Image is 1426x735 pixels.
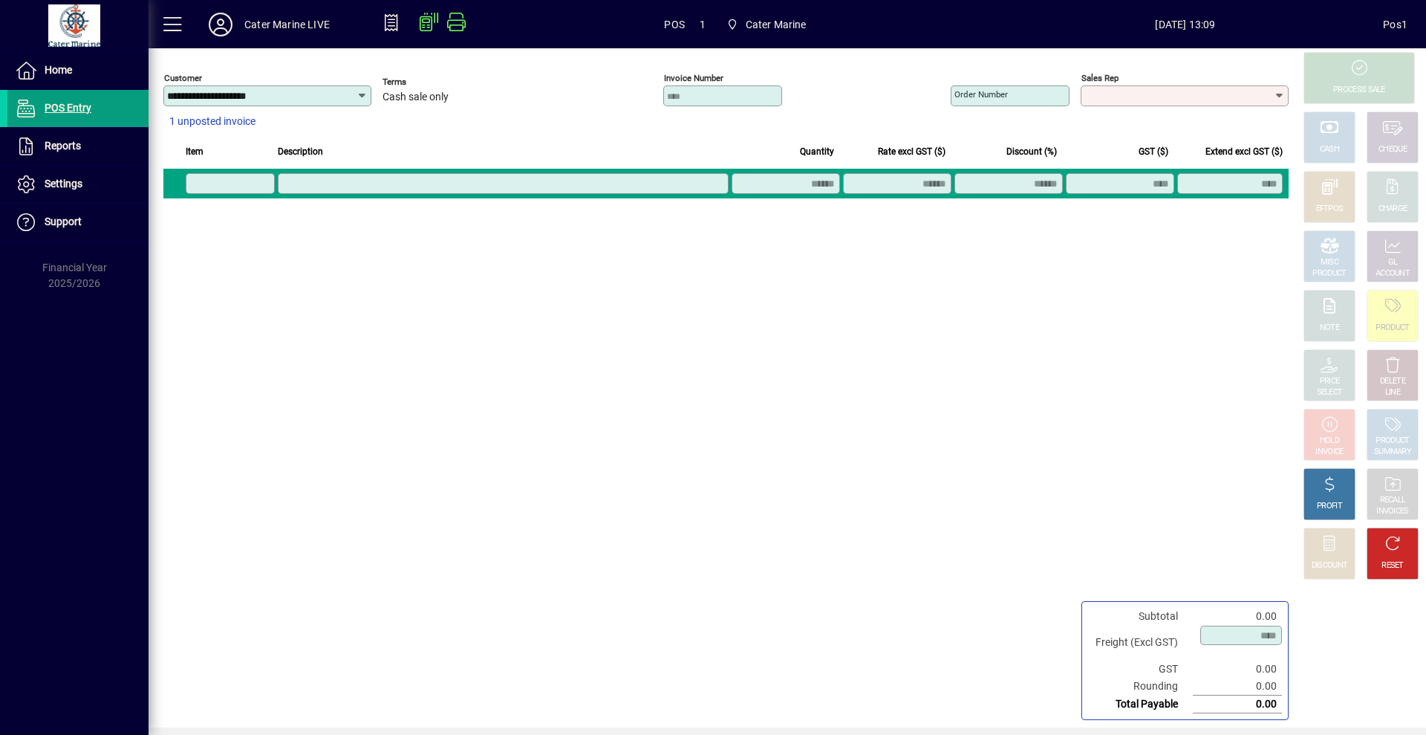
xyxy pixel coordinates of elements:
div: PRODUCT [1312,268,1346,279]
div: DISCOUNT [1312,560,1347,572]
div: SUMMARY [1374,447,1411,458]
td: Total Payable [1088,696,1193,713]
div: Cater Marine LIVE [244,13,330,36]
span: Extend excl GST ($) [1205,143,1283,160]
span: Cash sale only [382,91,449,103]
div: CHEQUE [1378,144,1407,155]
span: 1 unposted invoice [169,114,255,129]
div: NOTE [1320,323,1339,334]
td: 0.00 [1193,661,1282,678]
span: Discount (%) [1006,143,1057,160]
span: Home [45,64,72,76]
div: CASH [1320,144,1339,155]
span: Cater Marine [720,11,813,38]
td: 0.00 [1193,608,1282,625]
div: GL [1388,257,1398,268]
mat-label: Sales rep [1081,73,1119,83]
span: Description [278,143,323,160]
td: 0.00 [1193,696,1282,713]
div: ACCOUNT [1375,268,1410,279]
div: LINE [1385,387,1400,398]
div: PRODUCT [1375,436,1409,447]
span: POS Entry [45,102,91,114]
div: Pos1 [1383,13,1407,36]
div: DELETE [1380,376,1405,387]
span: Cater Marine [746,13,807,36]
button: 1 unposted invoice [163,109,261,135]
div: HOLD [1320,436,1339,447]
div: EFTPOS [1316,204,1344,215]
span: Rate excl GST ($) [878,143,945,160]
td: 0.00 [1193,678,1282,696]
div: PRODUCT [1375,323,1409,334]
div: PROFIT [1317,501,1342,512]
div: PRICE [1320,376,1340,387]
div: INVOICE [1315,447,1343,458]
div: PROCESS SALE [1333,85,1385,96]
div: RESET [1381,560,1404,572]
a: Settings [7,166,149,203]
div: MISC [1321,257,1338,268]
span: 1 [700,13,706,36]
span: Settings [45,178,82,190]
span: POS [664,13,685,36]
span: Reports [45,140,81,152]
td: Freight (Excl GST) [1088,625,1193,661]
button: Profile [197,11,244,38]
mat-label: Invoice number [664,73,723,83]
td: GST [1088,661,1193,678]
a: Reports [7,128,149,165]
div: RECALL [1380,495,1406,506]
a: Support [7,204,149,241]
mat-label: Order number [954,89,1008,100]
span: GST ($) [1139,143,1168,160]
a: Home [7,52,149,89]
div: INVOICES [1376,506,1408,517]
td: Rounding [1088,678,1193,696]
span: [DATE] 13:09 [988,13,1384,36]
div: CHARGE [1378,204,1407,215]
span: Terms [382,77,472,87]
span: Support [45,216,82,227]
span: Item [186,143,204,160]
span: Quantity [800,143,834,160]
td: Subtotal [1088,608,1193,625]
div: SELECT [1317,387,1343,398]
mat-label: Customer [164,73,202,83]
